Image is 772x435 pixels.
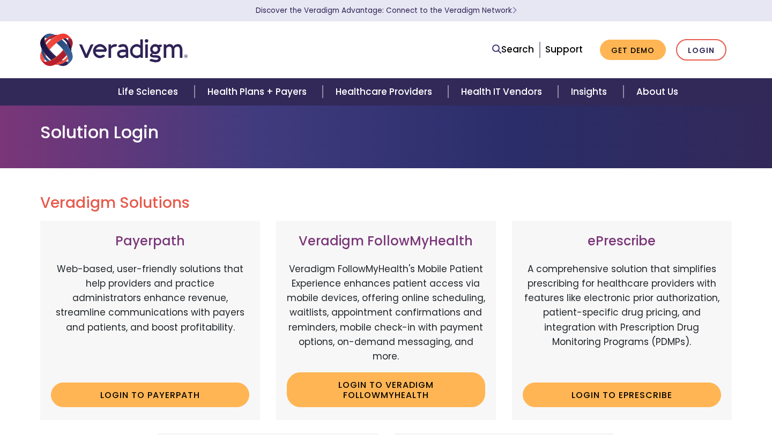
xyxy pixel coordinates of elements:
h3: ePrescribe [523,234,721,249]
a: Login to Payerpath [51,382,249,407]
p: Veradigm FollowMyHealth's Mobile Patient Experience enhances patient access via mobile devices, o... [287,262,485,364]
a: About Us [623,78,691,106]
a: Discover the Veradigm Advantage: Connect to the Veradigm NetworkLearn More [256,5,517,16]
img: Veradigm logo [40,32,188,67]
a: Login to Veradigm FollowMyHealth [287,372,485,407]
a: Health Plans + Payers [195,78,323,106]
p: Web-based, user-friendly solutions that help providers and practice administrators enhance revenu... [51,262,249,374]
a: Login to ePrescribe [523,382,721,407]
span: Learn More [512,5,517,16]
a: Insights [558,78,623,106]
p: A comprehensive solution that simplifies prescribing for healthcare providers with features like ... [523,262,721,374]
h3: Veradigm FollowMyHealth [287,234,485,249]
a: Search [492,42,534,57]
h2: Veradigm Solutions [40,194,732,212]
a: Support [545,43,583,56]
a: Login [676,39,726,61]
h3: Payerpath [51,234,249,249]
a: Life Sciences [105,78,194,106]
h1: Solution Login [40,122,732,142]
a: Get Demo [600,40,666,61]
a: Health IT Vendors [448,78,558,106]
a: Healthcare Providers [323,78,448,106]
